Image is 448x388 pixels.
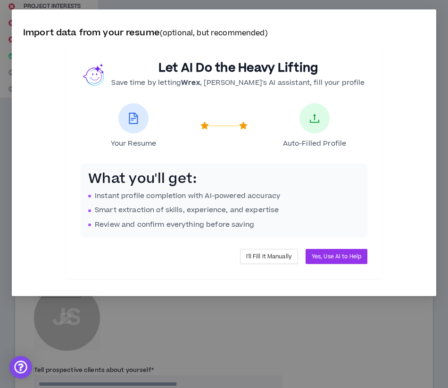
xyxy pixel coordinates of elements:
[111,139,157,149] span: Your Resume
[246,252,292,261] span: I'll Fill It Manually
[200,122,209,130] span: star
[88,191,360,201] li: Instant profile completion with AI-powered accuracy
[411,9,436,35] button: Close
[128,113,139,124] span: file-text
[309,113,320,124] span: upload
[88,171,360,187] h3: What you'll get:
[240,249,298,264] button: I'll Fill It Manually
[9,356,32,379] div: Open Intercom Messenger
[88,205,360,215] li: Smart extraction of skills, experience, and expertise
[88,220,360,230] li: Review and confirm everything before saving
[23,26,425,40] p: Import data from your resume
[83,63,106,86] img: wrex.png
[283,139,347,149] span: Auto-Filled Profile
[239,122,248,130] span: star
[160,28,268,38] small: (optional, but recommended)
[306,249,367,264] button: Yes, Use AI to Help
[312,252,361,261] span: Yes, Use AI to Help
[111,78,365,88] p: Save time by letting , [PERSON_NAME]'s AI assistant, fill your profile
[111,61,365,76] h2: Let AI Do the Heavy Lifting
[181,78,200,88] b: Wrex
